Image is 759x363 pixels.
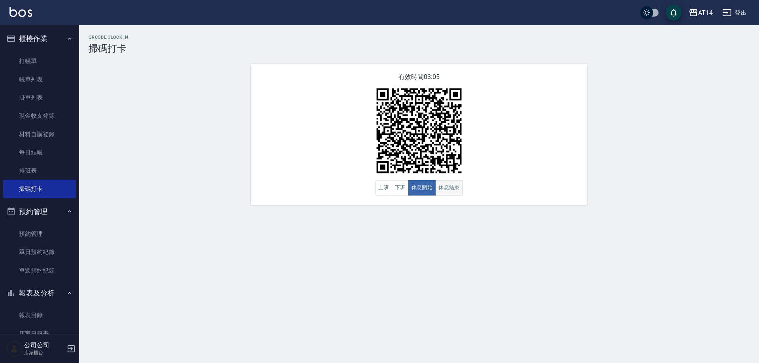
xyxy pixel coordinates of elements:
img: Person [6,341,22,357]
a: 打帳單 [3,52,76,70]
a: 單週預約紀錄 [3,261,76,280]
a: 單日預約紀錄 [3,243,76,261]
p: 店家櫃台 [24,349,64,356]
img: Logo [9,7,32,17]
button: 上班 [375,180,392,196]
div: 有效時間 03:05 [251,64,587,205]
a: 店家日報表 [3,325,76,343]
button: save [666,5,682,21]
h2: QRcode Clock In [89,35,750,40]
button: 登出 [719,6,750,20]
button: 休息結束 [435,180,463,196]
button: 預約管理 [3,201,76,222]
button: 下班 [392,180,409,196]
a: 掛單列表 [3,88,76,107]
h3: 掃碼打卡 [89,43,750,54]
a: 帳單列表 [3,70,76,88]
a: 材料自購登錄 [3,125,76,143]
a: 現金收支登錄 [3,107,76,125]
button: 櫃檯作業 [3,28,76,49]
a: 報表目錄 [3,306,76,324]
button: 報表及分析 [3,283,76,303]
a: 每日結帳 [3,143,76,162]
a: 預約管理 [3,225,76,243]
a: 排班表 [3,162,76,180]
div: AT14 [698,8,713,18]
a: 掃碼打卡 [3,180,76,198]
h5: 公司公司 [24,341,64,349]
button: AT14 [685,5,716,21]
button: 休息開始 [408,180,436,196]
